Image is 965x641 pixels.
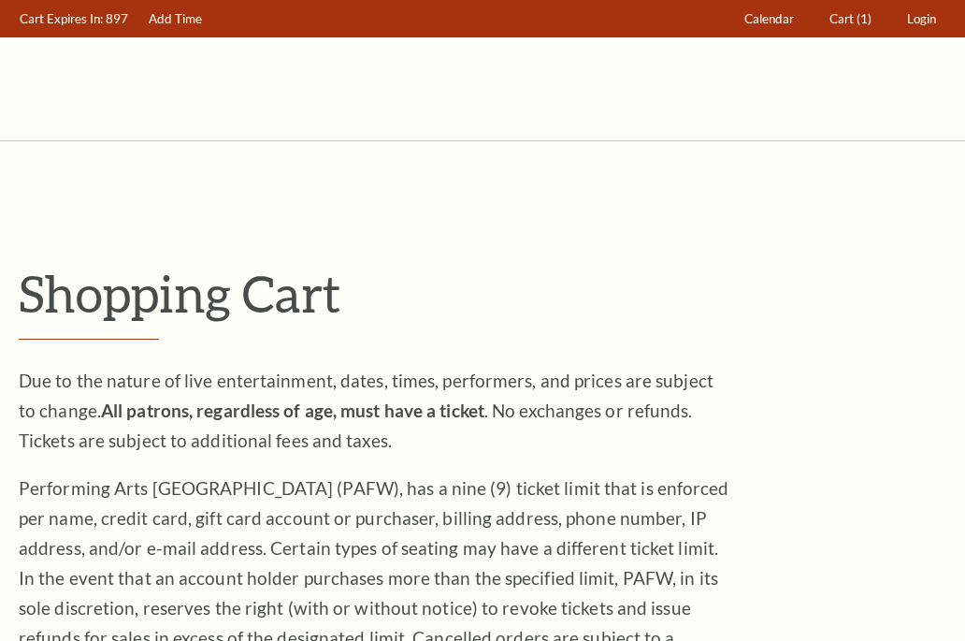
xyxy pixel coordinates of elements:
[907,11,936,26] span: Login
[19,370,713,451] span: Due to the nature of live entertainment, dates, times, performers, and prices are subject to chan...
[140,1,211,37] a: Add Time
[857,11,871,26] span: (1)
[19,263,946,324] p: Shopping Cart
[829,11,854,26] span: Cart
[744,11,794,26] span: Calendar
[821,1,881,37] a: Cart (1)
[106,11,128,26] span: 897
[736,1,803,37] a: Calendar
[20,11,103,26] span: Cart Expires In:
[101,400,484,421] strong: All patrons, regardless of age, must have a ticket
[899,1,945,37] a: Login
